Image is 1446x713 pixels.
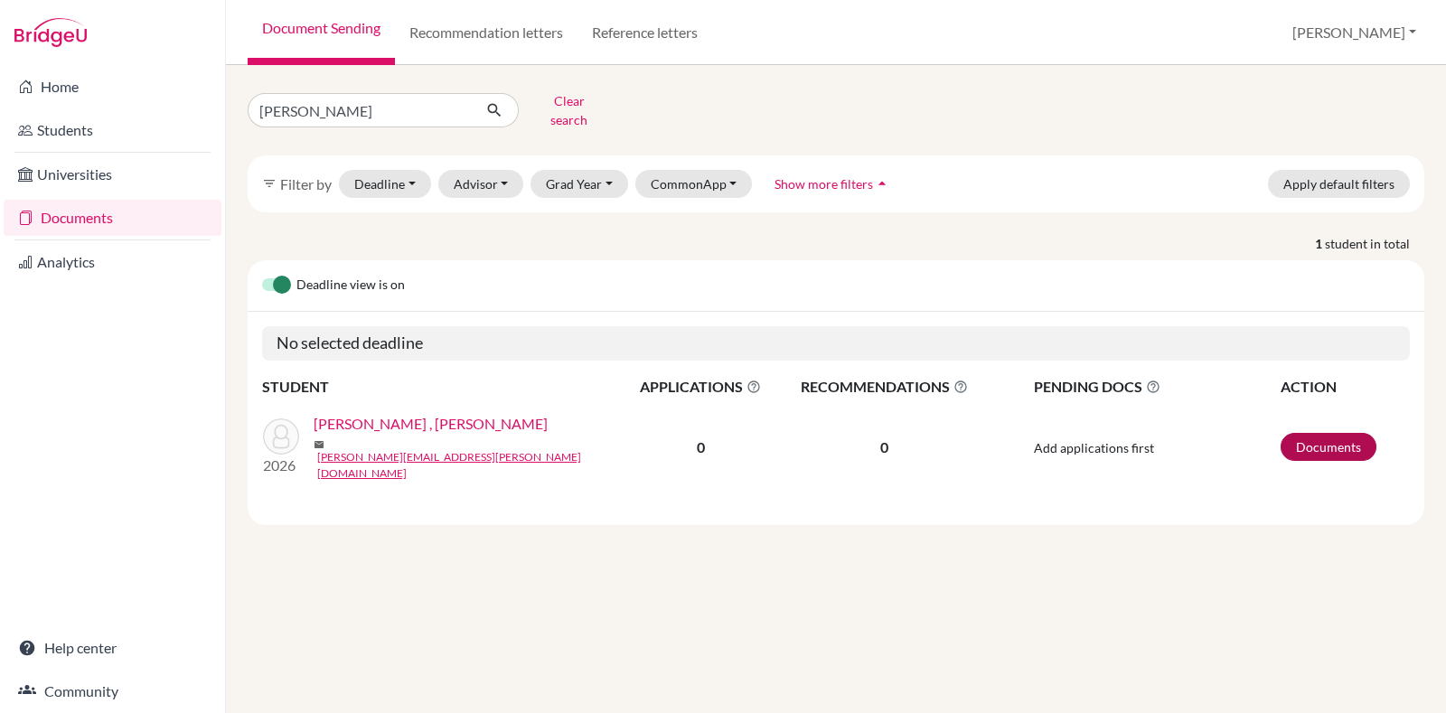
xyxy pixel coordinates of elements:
[519,87,619,134] button: Clear search
[314,413,548,435] a: [PERSON_NAME] , [PERSON_NAME]
[314,439,324,450] span: mail
[1281,433,1376,461] a: Documents
[1325,234,1424,253] span: student in total
[438,170,524,198] button: Advisor
[296,275,405,296] span: Deadline view is on
[1268,170,1410,198] button: Apply default filters
[1034,440,1154,455] span: Add applications first
[635,170,753,198] button: CommonApp
[263,455,299,476] p: 2026
[4,156,221,192] a: Universities
[4,244,221,280] a: Analytics
[4,69,221,105] a: Home
[779,436,990,458] p: 0
[4,673,221,709] a: Community
[759,170,906,198] button: Show more filtersarrow_drop_up
[4,200,221,236] a: Documents
[317,449,636,482] a: [PERSON_NAME][EMAIL_ADDRESS][PERSON_NAME][DOMAIN_NAME]
[779,376,990,398] span: RECOMMENDATIONS
[280,175,332,192] span: Filter by
[263,418,299,455] img: Jonan , Dalvin Diraviam
[262,176,277,191] i: filter_list
[873,174,891,192] i: arrow_drop_up
[4,112,221,148] a: Students
[248,93,472,127] input: Find student by name...
[531,170,628,198] button: Grad Year
[339,170,431,198] button: Deadline
[14,18,87,47] img: Bridge-U
[1034,376,1279,398] span: PENDING DOCS
[262,375,624,399] th: STUDENT
[1280,375,1410,399] th: ACTION
[1315,234,1325,253] strong: 1
[697,438,705,455] b: 0
[1284,15,1424,50] button: [PERSON_NAME]
[624,376,777,398] span: APPLICATIONS
[262,326,1410,361] h5: No selected deadline
[4,630,221,666] a: Help center
[775,176,873,192] span: Show more filters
